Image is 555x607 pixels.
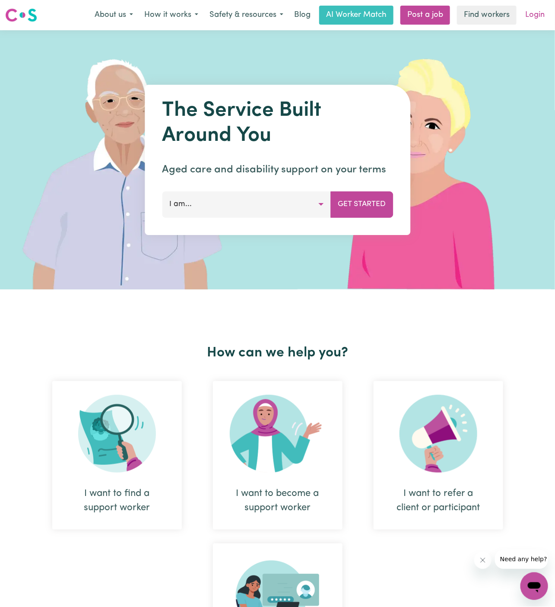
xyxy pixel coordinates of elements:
iframe: Close message [474,552,492,569]
h1: The Service Built Around You [162,99,393,148]
div: I want to refer a client or participant [374,381,503,530]
img: Search [78,395,156,473]
div: I want to refer a client or participant [394,486,482,515]
button: I am... [162,191,331,217]
button: How it works [139,6,204,24]
button: About us [89,6,139,24]
a: Login [520,6,550,25]
h2: How can we help you? [37,345,519,361]
img: Become Worker [230,395,326,473]
iframe: Button to launch messaging window [520,572,548,600]
button: Get Started [330,191,393,217]
a: Find workers [457,6,517,25]
button: Safety & resources [204,6,289,24]
a: AI Worker Match [319,6,393,25]
a: Blog [289,6,316,25]
img: Careseekers logo [5,7,37,23]
img: Refer [400,395,477,473]
iframe: Message from company [495,550,548,569]
a: Post a job [400,6,450,25]
div: I want to become a support worker [234,486,322,515]
a: Careseekers logo [5,5,37,25]
div: I want to find a support worker [52,381,182,530]
p: Aged care and disability support on your terms [162,162,393,178]
div: I want to become a support worker [213,381,343,530]
div: I want to find a support worker [73,486,161,515]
